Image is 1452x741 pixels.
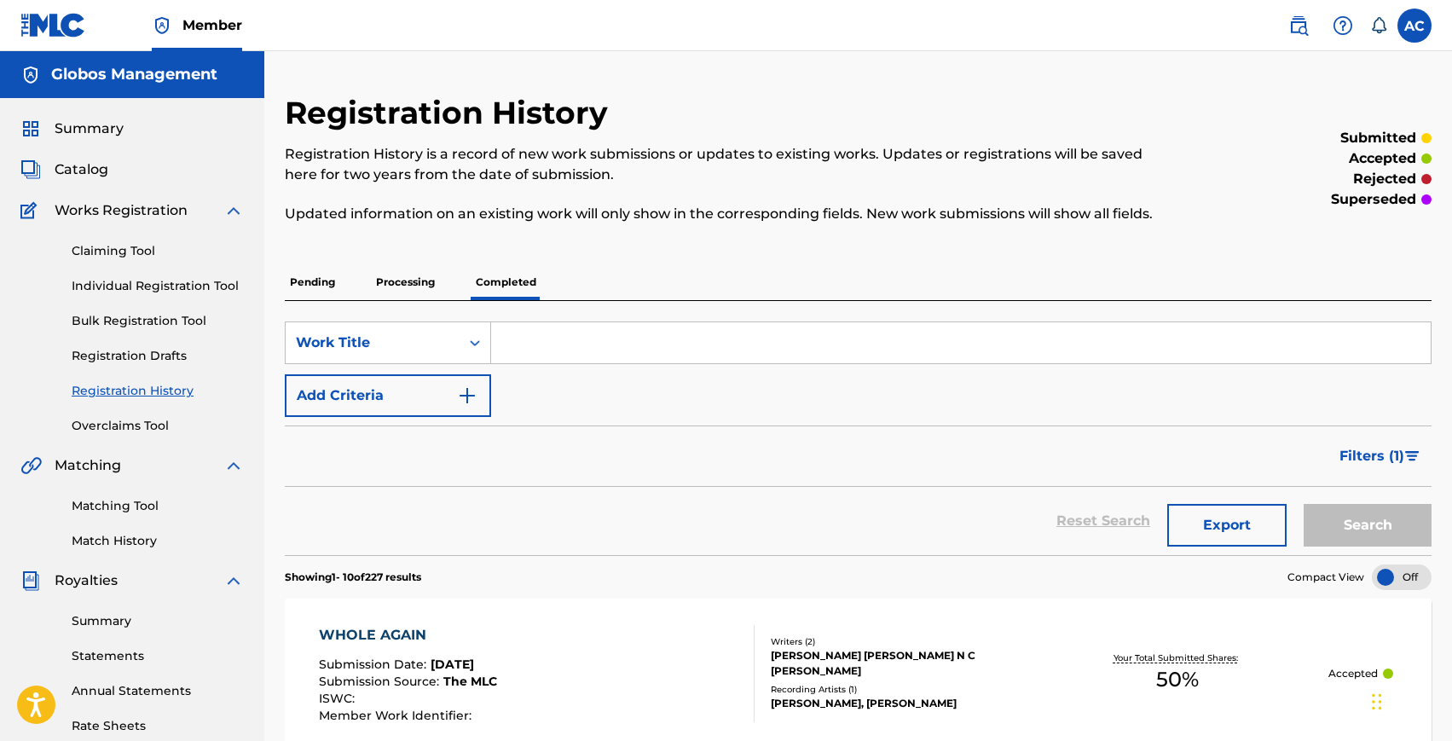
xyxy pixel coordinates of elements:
[20,455,42,476] img: Matching
[55,200,188,221] span: Works Registration
[1288,15,1309,36] img: search
[20,119,41,139] img: Summary
[1404,483,1452,620] iframe: Resource Center
[72,277,244,295] a: Individual Registration Tool
[371,264,440,300] p: Processing
[285,94,616,132] h2: Registration History
[771,696,1027,711] div: [PERSON_NAME], [PERSON_NAME]
[20,200,43,221] img: Works Registration
[55,119,124,139] span: Summary
[1331,189,1416,210] p: superseded
[285,570,421,585] p: Showing 1 - 10 of 227 results
[1167,504,1287,547] button: Export
[771,648,1027,679] div: [PERSON_NAME] [PERSON_NAME] N C [PERSON_NAME]
[72,242,244,260] a: Claiming Tool
[285,144,1168,185] p: Registration History is a record of new work submissions or updates to existing works. Updates or...
[1329,435,1432,478] button: Filters (1)
[72,612,244,630] a: Summary
[55,570,118,591] span: Royalties
[72,647,244,665] a: Statements
[1405,451,1420,461] img: filter
[72,382,244,400] a: Registration History
[152,15,172,36] img: Top Rightsholder
[20,13,86,38] img: MLC Logo
[319,657,431,672] span: Submission Date :
[1353,169,1416,189] p: rejected
[457,385,477,406] img: 9d2ae6d4665cec9f34b9.svg
[72,417,244,435] a: Overclaims Tool
[443,674,497,689] span: The MLC
[1349,148,1416,169] p: accepted
[20,159,108,180] a: CatalogCatalog
[285,374,491,417] button: Add Criteria
[1372,676,1382,727] div: Trascina
[55,455,121,476] span: Matching
[55,159,108,180] span: Catalog
[319,674,443,689] span: Submission Source :
[1333,15,1353,36] img: help
[1287,570,1364,585] span: Compact View
[296,333,449,353] div: Work Title
[431,657,474,672] span: [DATE]
[319,708,476,723] span: Member Work Identifier :
[1281,9,1316,43] a: Public Search
[1339,446,1404,466] span: Filters ( 1 )
[1367,659,1452,741] div: Widget chat
[20,159,41,180] img: Catalog
[1367,659,1452,741] iframe: Chat Widget
[223,570,244,591] img: expand
[72,347,244,365] a: Registration Drafts
[20,65,41,85] img: Accounts
[182,15,242,35] span: Member
[471,264,541,300] p: Completed
[1340,128,1416,148] p: submitted
[1397,9,1432,43] div: User Menu
[72,312,244,330] a: Bulk Registration Tool
[1156,664,1199,695] span: 50 %
[72,532,244,550] a: Match History
[1326,9,1360,43] div: Help
[223,455,244,476] img: expand
[1114,651,1242,664] p: Your Total Submitted Shares:
[51,65,217,84] h5: Globos Management
[319,691,359,706] span: ISWC :
[285,264,340,300] p: Pending
[72,497,244,515] a: Matching Tool
[72,682,244,700] a: Annual Statements
[285,204,1168,224] p: Updated information on an existing work will only show in the corresponding fields. New work subm...
[20,570,41,591] img: Royalties
[771,635,1027,648] div: Writers ( 2 )
[1328,666,1378,681] p: Accepted
[72,717,244,735] a: Rate Sheets
[319,625,497,645] div: WHOLE AGAIN
[1370,17,1387,34] div: Notifications
[223,200,244,221] img: expand
[20,119,124,139] a: SummarySummary
[771,683,1027,696] div: Recording Artists ( 1 )
[285,321,1432,555] form: Search Form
